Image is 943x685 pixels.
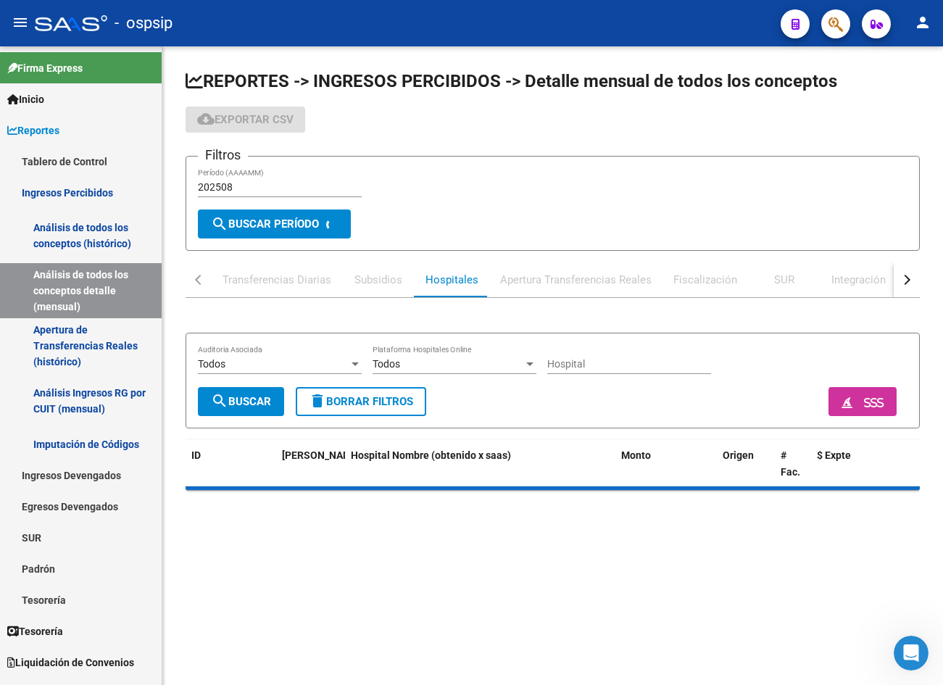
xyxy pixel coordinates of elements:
[198,209,351,238] button: Buscar Período
[831,272,886,288] div: Integración
[717,440,775,488] datatable-header-cell: Origen
[811,440,898,488] datatable-header-cell: $ Expte
[354,272,402,288] div: Subsidios
[500,272,652,288] div: Apertura Transferencias Reales
[894,636,929,671] iframe: Intercom live chat
[673,272,737,288] div: Fiscalización
[115,7,173,39] span: - ospsip
[211,392,228,410] mat-icon: search
[775,440,811,488] datatable-header-cell: # Fac.
[723,449,754,461] span: Origen
[351,449,511,461] span: Hospital Nombre (obtenido x saas)
[817,449,851,461] span: $ Expte
[211,395,271,408] span: Buscar
[186,440,229,488] datatable-header-cell: ID
[198,145,248,165] h3: Filtros
[197,113,294,126] span: Exportar CSV
[615,440,717,488] datatable-header-cell: Monto
[7,91,44,107] span: Inicio
[186,71,837,91] span: REPORTES -> INGRESOS PERCIBIDOS -> Detalle mensual de todos los conceptos
[781,449,800,478] span: # Fac.
[914,14,931,31] mat-icon: person
[211,215,228,233] mat-icon: search
[309,392,326,410] mat-icon: delete
[7,655,134,671] span: Liquidación de Convenios
[7,60,83,76] span: Firma Express
[198,387,284,416] button: Buscar
[7,123,59,138] span: Reportes
[276,440,345,488] datatable-header-cell: Fecha Debitado
[211,217,319,231] span: Buscar Período
[282,449,360,461] span: [PERSON_NAME]
[373,358,400,370] span: Todos
[198,358,225,370] span: Todos
[12,14,29,31] mat-icon: menu
[223,272,331,288] div: Transferencias Diarias
[7,623,63,639] span: Tesorería
[197,110,215,128] mat-icon: cloud_download
[309,395,413,408] span: Borrar Filtros
[345,440,615,488] datatable-header-cell: Hospital Nombre (obtenido x saas)
[621,449,651,461] span: Monto
[296,387,426,416] button: Borrar Filtros
[191,449,201,461] span: ID
[186,107,305,133] button: Exportar CSV
[425,272,478,288] div: Hospitales
[774,272,794,288] div: SUR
